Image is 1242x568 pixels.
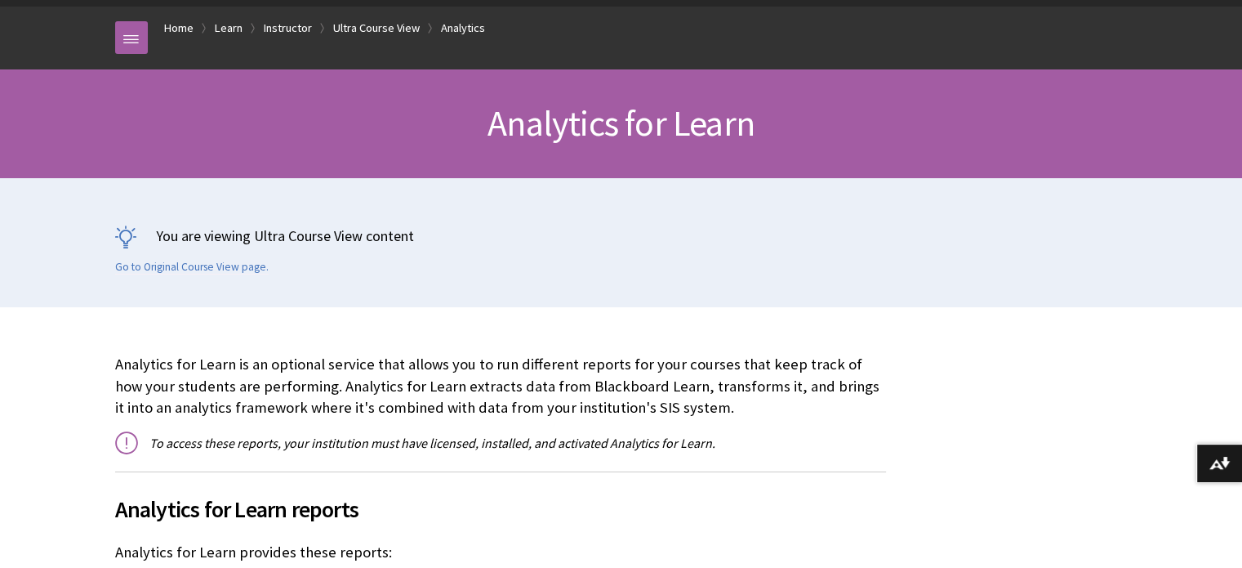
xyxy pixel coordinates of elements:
a: Instructor [264,18,312,38]
p: To access these reports, your institution must have licensed, installed, and activated Analytics ... [115,434,886,452]
a: Learn [215,18,243,38]
a: Go to Original Course View page. [115,260,269,275]
a: Ultra Course View [333,18,420,38]
p: You are viewing Ultra Course View content [115,226,1128,246]
span: Analytics for Learn [487,101,755,145]
a: Analytics [441,18,485,38]
span: Analytics for Learn reports [115,492,886,526]
a: Home [164,18,194,38]
p: Analytics for Learn provides these reports: [115,542,886,563]
p: Analytics for Learn is an optional service that allows you to run different reports for your cour... [115,354,886,418]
